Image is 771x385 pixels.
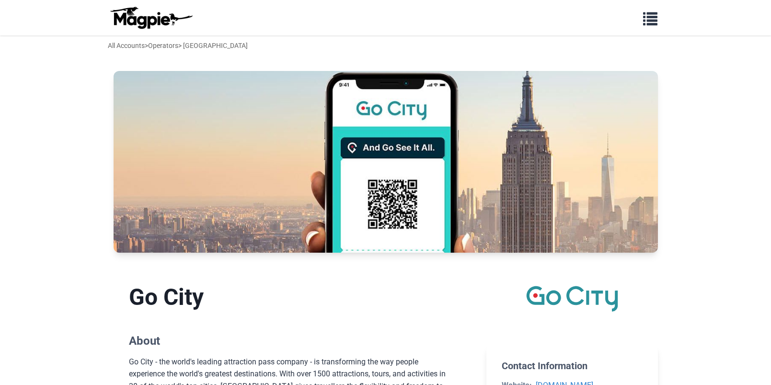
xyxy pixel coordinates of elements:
[108,40,248,51] div: > > [GEOGRAPHIC_DATA]
[108,42,145,49] a: All Accounts
[129,334,456,348] h2: About
[129,283,456,311] h1: Go City
[502,360,642,372] h2: Contact Information
[526,283,618,314] img: Go City logo
[114,71,658,253] img: Go City banner
[148,42,178,49] a: Operators
[108,6,194,29] img: logo-ab69f6fb50320c5b225c76a69d11143b.png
